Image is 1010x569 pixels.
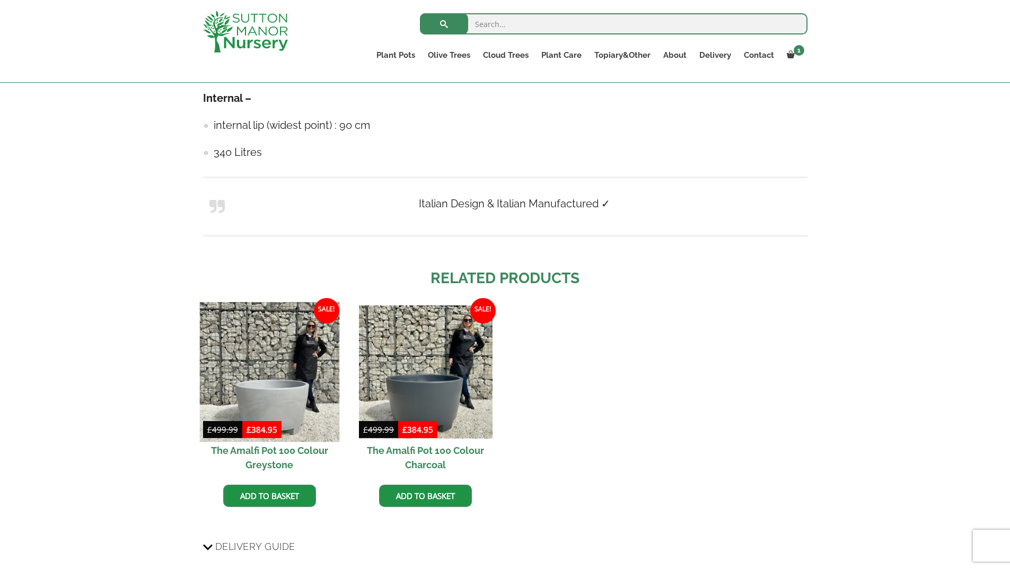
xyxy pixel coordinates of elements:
[203,305,336,477] a: Sale! The Amalfi Pot 100 Colour Greystone
[379,485,472,507] a: Add to basket: “The Amalfi Pot 100 Colour Charcoal”
[207,424,212,435] span: £
[657,48,693,63] a: About
[402,424,433,435] bdi: 384.95
[314,298,339,323] span: Sale!
[215,537,295,556] span: Delivery Guide
[203,92,251,104] strong: Internal –
[477,48,535,63] a: Cloud Trees
[363,424,368,435] span: £
[223,485,316,507] a: Add to basket: “The Amalfi Pot 100 Colour Greystone”
[214,117,807,134] h4: internal lip (widest point) : 90 cm
[247,424,251,435] span: £
[359,305,492,439] img: The Amalfi Pot 100 Colour Charcoal
[402,424,407,435] span: £
[370,48,421,63] a: Plant Pots
[363,424,394,435] bdi: 499.99
[780,48,807,63] a: 1
[794,45,804,56] span: 1
[203,439,336,477] h2: The Amalfi Pot 100 Colour Greystone
[535,48,588,63] a: Plant Care
[421,48,477,63] a: Olive Trees
[203,267,807,290] h2: Related products
[419,197,610,210] strong: Italian Design & Italian Manufactured ✓
[693,48,737,63] a: Delivery
[214,144,807,161] h4: 340 Litres
[359,305,492,477] a: Sale! The Amalfi Pot 100 Colour Charcoal
[359,439,492,477] h2: The Amalfi Pot 100 Colour Charcoal
[420,13,807,34] input: Search...
[207,424,238,435] bdi: 499.99
[203,11,288,52] img: logo
[247,424,277,435] bdi: 384.95
[470,298,496,323] span: Sale!
[199,302,339,442] img: The Amalfi Pot 100 Colour Greystone
[588,48,657,63] a: Topiary&Other
[737,48,780,63] a: Contact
